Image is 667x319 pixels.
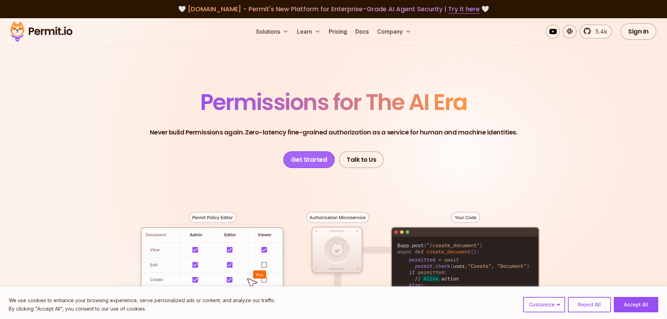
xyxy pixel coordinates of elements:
a: Docs [353,25,371,39]
span: 5.4k [591,27,607,36]
button: Learn [294,25,323,39]
p: Never build Permissions again. Zero-latency fine-grained authorization as a service for human and... [150,127,517,137]
span: [DOMAIN_NAME] - Permit's New Platform for Enterprise-Grade AI Agent Security | [188,5,480,13]
div: 🤍 🤍 [17,4,650,14]
a: Pricing [326,25,350,39]
p: By clicking "Accept All", you consent to our use of cookies. [9,305,276,313]
a: Try it here [448,5,480,14]
button: Customize [523,297,565,312]
p: We use cookies to enhance your browsing experience, serve personalized ads or content, and analyz... [9,296,276,305]
span: Permissions for The AI Era [200,86,467,118]
a: Get Started [283,151,335,168]
button: Reject All [568,297,611,312]
button: Company [374,25,414,39]
button: Accept All [614,297,658,312]
a: Sign In [620,23,656,40]
a: 5.4k [579,25,612,39]
a: Talk to Us [339,151,384,168]
img: Permit logo [7,20,76,43]
button: Solutions [253,25,291,39]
